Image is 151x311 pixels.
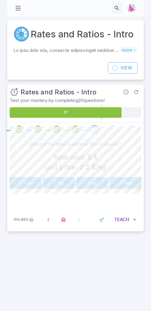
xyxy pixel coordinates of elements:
span: Refresh Question [131,87,141,97]
div: Review your answer [71,125,80,134]
p: Lo ipsu dolo sita, consecte adipiscingeli seddoei t incidi utlaboreetdol ma aliqua eni admi venia... [13,47,120,54]
span: Previous Question [43,214,54,225]
button: 1.5 kg [109,177,141,189]
div: Go to the next question [128,125,136,134]
div: Review your answer [15,125,23,134]
div: Review your answer [53,125,61,134]
div: Go to the next question [90,125,98,134]
h3: total cost: 5 $ [54,152,98,162]
h3: Rates and Ratios - Intro [21,87,96,97]
p: What is the total weight in this scenario? [30,141,121,148]
a: Rates/Ratios [13,26,30,42]
button: Search [111,3,122,14]
button: Teach [113,214,138,225]
button: 2 kg [43,177,75,189]
div: Go to the next question [109,125,117,134]
span: Teach [114,216,129,223]
p: Earn Mobius dollars to buy game boosters [13,217,34,223]
a: View [108,62,138,74]
span: Report an issue with the question [121,87,131,97]
button: 1.75 kg [10,177,42,189]
p: Test your mastery by completing 20 questions! [10,97,141,104]
span: View [120,65,132,71]
span: 169,860 [13,217,28,223]
h1: Rates and Ratios - Intro [31,27,133,41]
h3: unit price: 2.5 $/kg [45,162,106,172]
div: Review your answer [34,125,42,134]
span: On Latest Question [73,214,84,225]
img: right-triangle.svg [127,4,136,13]
button: 3 kg [76,177,108,189]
